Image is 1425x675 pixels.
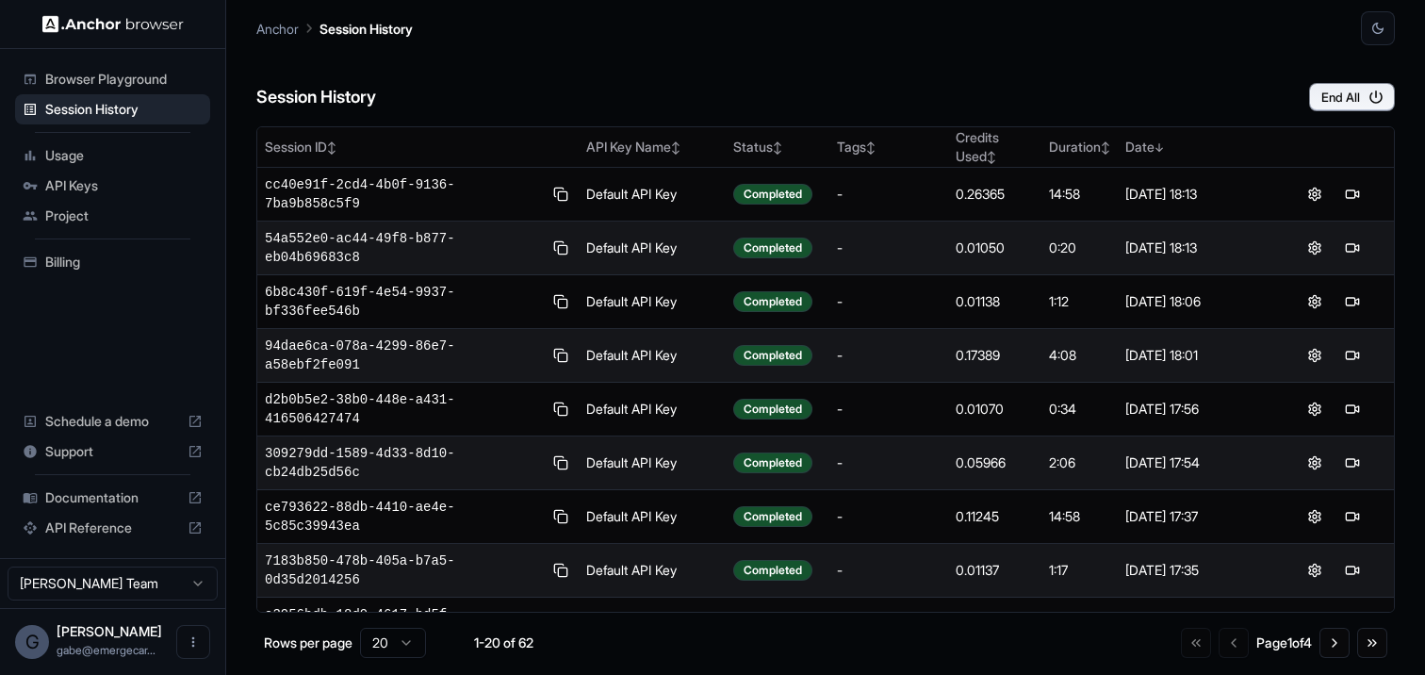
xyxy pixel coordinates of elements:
[987,150,996,164] span: ↕
[1049,507,1110,526] div: 14:58
[1125,138,1266,156] div: Date
[1049,185,1110,204] div: 14:58
[956,400,1034,419] div: 0.01070
[579,222,726,275] td: Default API Key
[733,184,812,205] div: Completed
[837,292,942,311] div: -
[956,185,1034,204] div: 0.26365
[265,175,542,213] span: cc40e91f-2cd4-4b0f-9136-7ba9b858c5f9
[265,498,542,535] span: ce793622-88db-4410-ae4e-5c85c39943ea
[45,70,203,89] span: Browser Playground
[45,146,203,165] span: Usage
[265,138,571,156] div: Session ID
[15,406,210,436] div: Schedule a demo
[265,605,542,643] span: a3956bdb-18d9-4617-bd5f-aa7c0567f0de
[256,84,376,111] h6: Session History
[733,138,822,156] div: Status
[956,128,1034,166] div: Credits Used
[579,544,726,598] td: Default API Key
[15,140,210,171] div: Usage
[265,337,542,374] span: 94dae6ca-078a-4299-86e7-a58ebf2fe091
[256,18,413,39] nav: breadcrumb
[733,560,812,581] div: Completed
[265,283,542,321] span: 6b8c430f-619f-4e54-9937-bf336fee546b
[733,506,812,527] div: Completed
[956,346,1034,365] div: 0.17389
[773,140,782,155] span: ↕
[579,490,726,544] td: Default API Key
[956,239,1034,257] div: 0.01050
[57,643,156,657] span: gabe@emergecareer.com
[176,625,210,659] button: Open menu
[733,453,812,473] div: Completed
[866,140,876,155] span: ↕
[15,436,210,467] div: Support
[57,623,162,639] span: Gabe Saruhashi
[42,15,184,33] img: Anchor Logo
[1049,138,1110,156] div: Duration
[15,247,210,277] div: Billing
[1101,140,1110,155] span: ↕
[319,19,413,39] p: Session History
[45,176,203,195] span: API Keys
[45,206,203,225] span: Project
[837,507,942,526] div: -
[45,100,203,119] span: Session History
[264,634,352,652] p: Rows per page
[837,185,942,204] div: -
[1049,561,1110,580] div: 1:17
[837,561,942,580] div: -
[265,390,542,428] span: d2b0b5e2-38b0-448e-a431-416506427474
[1155,140,1164,155] span: ↓
[45,442,180,461] span: Support
[837,239,942,257] div: -
[579,598,726,651] td: Default API Key
[1125,507,1266,526] div: [DATE] 17:37
[15,171,210,201] div: API Keys
[45,488,180,507] span: Documentation
[733,291,812,312] div: Completed
[956,453,1034,472] div: 0.05966
[1049,400,1110,419] div: 0:34
[733,399,812,420] div: Completed
[15,483,210,513] div: Documentation
[956,507,1034,526] div: 0.11245
[837,346,942,365] div: -
[1309,83,1395,111] button: End All
[837,400,942,419] div: -
[15,625,49,659] div: G
[265,552,542,589] span: 7183b850-478b-405a-b7a5-0d35d2014256
[15,201,210,231] div: Project
[837,138,942,156] div: Tags
[327,140,336,155] span: ↕
[579,436,726,490] td: Default API Key
[1125,346,1266,365] div: [DATE] 18:01
[1125,400,1266,419] div: [DATE] 17:56
[837,453,942,472] div: -
[1049,346,1110,365] div: 4:08
[456,634,550,652] div: 1-20 of 62
[1049,239,1110,257] div: 0:20
[15,64,210,94] div: Browser Playground
[579,168,726,222] td: Default API Key
[1125,292,1266,311] div: [DATE] 18:06
[956,561,1034,580] div: 0.01137
[45,253,203,272] span: Billing
[671,140,680,155] span: ↕
[579,329,726,383] td: Default API Key
[1125,185,1266,204] div: [DATE] 18:13
[586,138,718,156] div: API Key Name
[45,519,180,537] span: API Reference
[256,19,299,39] p: Anchor
[1125,561,1266,580] div: [DATE] 17:35
[1256,634,1312,652] div: Page 1 of 4
[15,94,210,124] div: Session History
[265,444,542,482] span: 309279dd-1589-4d33-8d10-cb24db25d56c
[956,292,1034,311] div: 0.01138
[15,513,210,543] div: API Reference
[45,412,180,431] span: Schedule a demo
[1049,292,1110,311] div: 1:12
[579,383,726,436] td: Default API Key
[265,229,542,267] span: 54a552e0-ac44-49f8-b877-eb04b69683c8
[733,238,812,258] div: Completed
